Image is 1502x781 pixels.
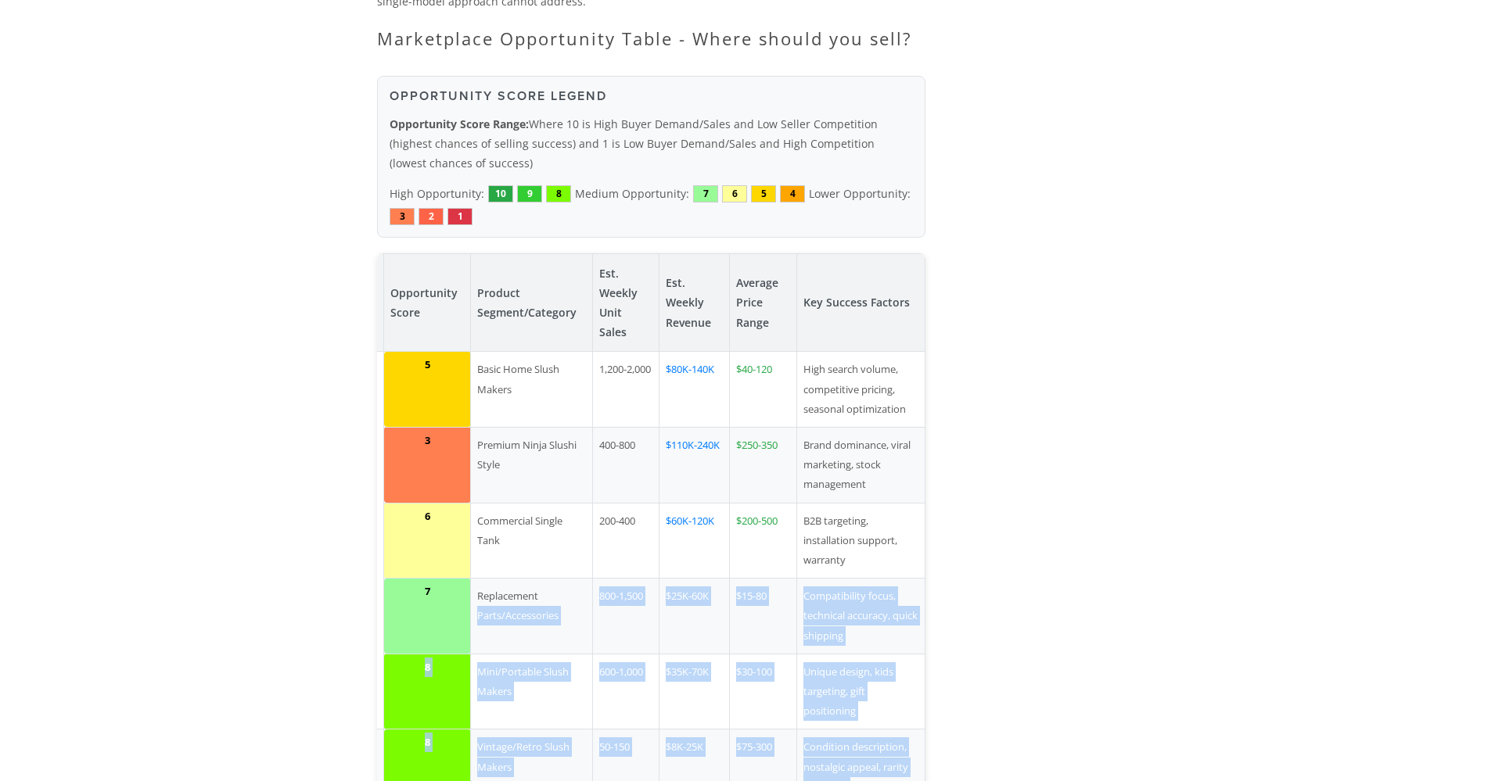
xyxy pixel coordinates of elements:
[751,185,776,202] div: 5
[797,352,925,428] td: High search volume, competitive pricing, seasonal optimization
[471,579,593,654] td: Replacement Parts/Accessories
[693,185,718,202] div: 7
[377,28,925,48] h2: Marketplace Opportunity Table - Where should you sell?
[659,503,729,579] td: $60K-120K
[575,184,689,203] span: Medium Opportunity:
[593,579,659,654] td: 800-1,500
[471,503,593,579] td: Commercial Single Tank
[390,88,913,103] h3: Opportunity Score Legend
[471,253,593,352] th: Product Segment/Category
[593,427,659,503] td: 400-800
[659,579,729,654] td: $25K-60K
[593,352,659,428] td: 1,200-2,000
[384,253,471,352] th: Opportunity Score
[488,185,513,202] div: 10
[659,427,729,503] td: $110K-240K
[797,654,925,729] td: Unique design, kids targeting, gift positioning
[809,184,911,203] span: Lower Opportunity:
[384,654,471,729] td: 8
[722,185,747,202] div: 6
[780,185,805,202] div: 4
[593,253,659,352] th: Est. Weekly Unit Sales
[384,503,471,579] td: 6
[471,654,593,729] td: Mini/Portable Slush Makers
[546,185,571,202] div: 8
[730,352,797,428] td: $40-120
[390,116,529,131] strong: Opportunity Score Range:
[384,352,471,428] td: 5
[797,579,925,654] td: Compatibility focus, technical accuracy, quick shipping
[471,427,593,503] td: Premium Ninja Slushi Style
[659,253,729,352] th: Est. Weekly Revenue
[390,114,913,174] p: Where 10 is High Buyer Demand/Sales and Low Seller Competition (highest chances of selling succes...
[384,427,471,503] td: 3
[797,503,925,579] td: B2B targeting, installation support, warranty
[390,184,484,203] span: High Opportunity:
[730,579,797,654] td: $15-80
[419,208,444,225] div: 2
[517,185,542,202] div: 9
[593,503,659,579] td: 200-400
[797,253,925,352] th: Key Success Factors
[730,427,797,503] td: $250-350
[384,579,471,654] td: 7
[659,352,729,428] td: $80K-140K
[730,503,797,579] td: $200-500
[390,208,415,225] div: 3
[797,427,925,503] td: Brand dominance, viral marketing, stock management
[730,253,797,352] th: Average Price Range
[659,654,729,729] td: $35K-70K
[730,654,797,729] td: $30-100
[593,654,659,729] td: 600-1,000
[447,208,473,225] div: 1
[471,352,593,428] td: Basic Home Slush Makers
